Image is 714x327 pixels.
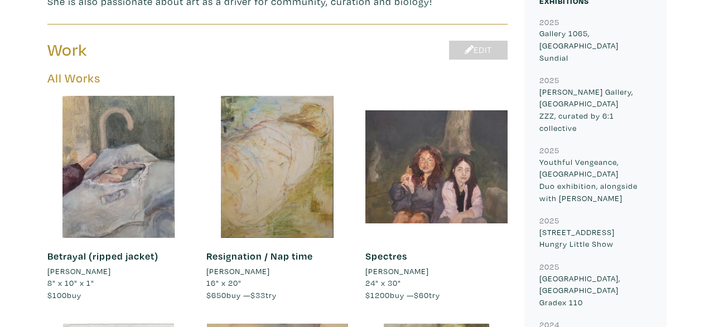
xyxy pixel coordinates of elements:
li: [PERSON_NAME] [47,265,111,277]
span: 8" x 10" x 1" [47,277,94,288]
a: Edit [449,41,508,60]
a: [PERSON_NAME] [47,265,190,277]
span: $33 [250,290,266,300]
span: buy — try [206,290,277,300]
a: Resignation / Nap time [206,250,313,262]
p: [GEOGRAPHIC_DATA], [GEOGRAPHIC_DATA] Gradex 110 [539,272,652,309]
p: Gallery 1065, [GEOGRAPHIC_DATA] Sundial [539,27,652,64]
span: buy [47,290,81,300]
p: [PERSON_NAME] Gallery, [GEOGRAPHIC_DATA] ZZZ, curated by 6:1 collective [539,86,652,134]
span: $650 [206,290,226,300]
h3: Work [47,40,269,61]
a: [PERSON_NAME] [365,265,508,277]
span: $100 [47,290,67,300]
span: $1200 [365,290,390,300]
small: 2025 [539,17,559,27]
li: [PERSON_NAME] [206,265,270,277]
a: Spectres [365,250,407,262]
small: 2025 [539,215,559,226]
a: Betrayal (ripped jacket) [47,250,158,262]
h5: All Works [47,71,508,86]
span: 24" x 30" [365,277,401,288]
small: 2025 [539,261,559,272]
p: [STREET_ADDRESS] Hungry Little Show [539,226,652,250]
p: Youthful Vengeance, [GEOGRAPHIC_DATA] Duo exhibition, alongside with [PERSON_NAME] [539,156,652,204]
small: 2025 [539,145,559,155]
li: [PERSON_NAME] [365,265,429,277]
span: buy — try [365,290,440,300]
small: 2025 [539,75,559,85]
span: 16" x 20" [206,277,242,288]
span: $60 [414,290,429,300]
a: [PERSON_NAME] [206,265,349,277]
